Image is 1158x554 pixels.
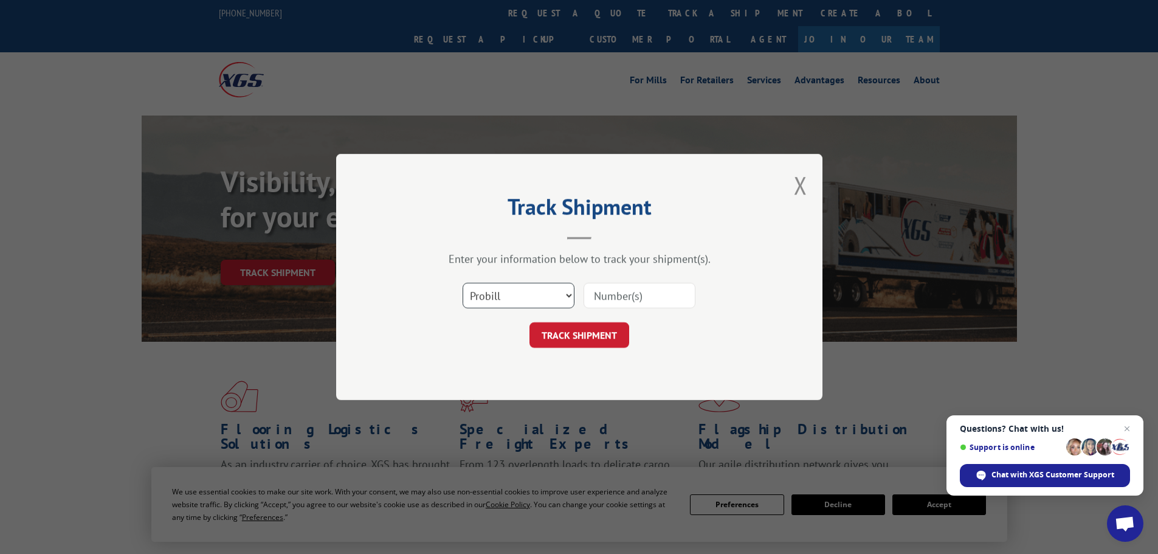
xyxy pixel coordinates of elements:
[794,169,807,201] button: Close modal
[991,469,1114,480] span: Chat with XGS Customer Support
[1107,505,1143,542] div: Open chat
[960,464,1130,487] div: Chat with XGS Customer Support
[960,443,1062,452] span: Support is online
[397,252,762,266] div: Enter your information below to track your shipment(s).
[584,283,695,308] input: Number(s)
[1120,421,1134,436] span: Close chat
[529,322,629,348] button: TRACK SHIPMENT
[960,424,1130,434] span: Questions? Chat with us!
[397,198,762,221] h2: Track Shipment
